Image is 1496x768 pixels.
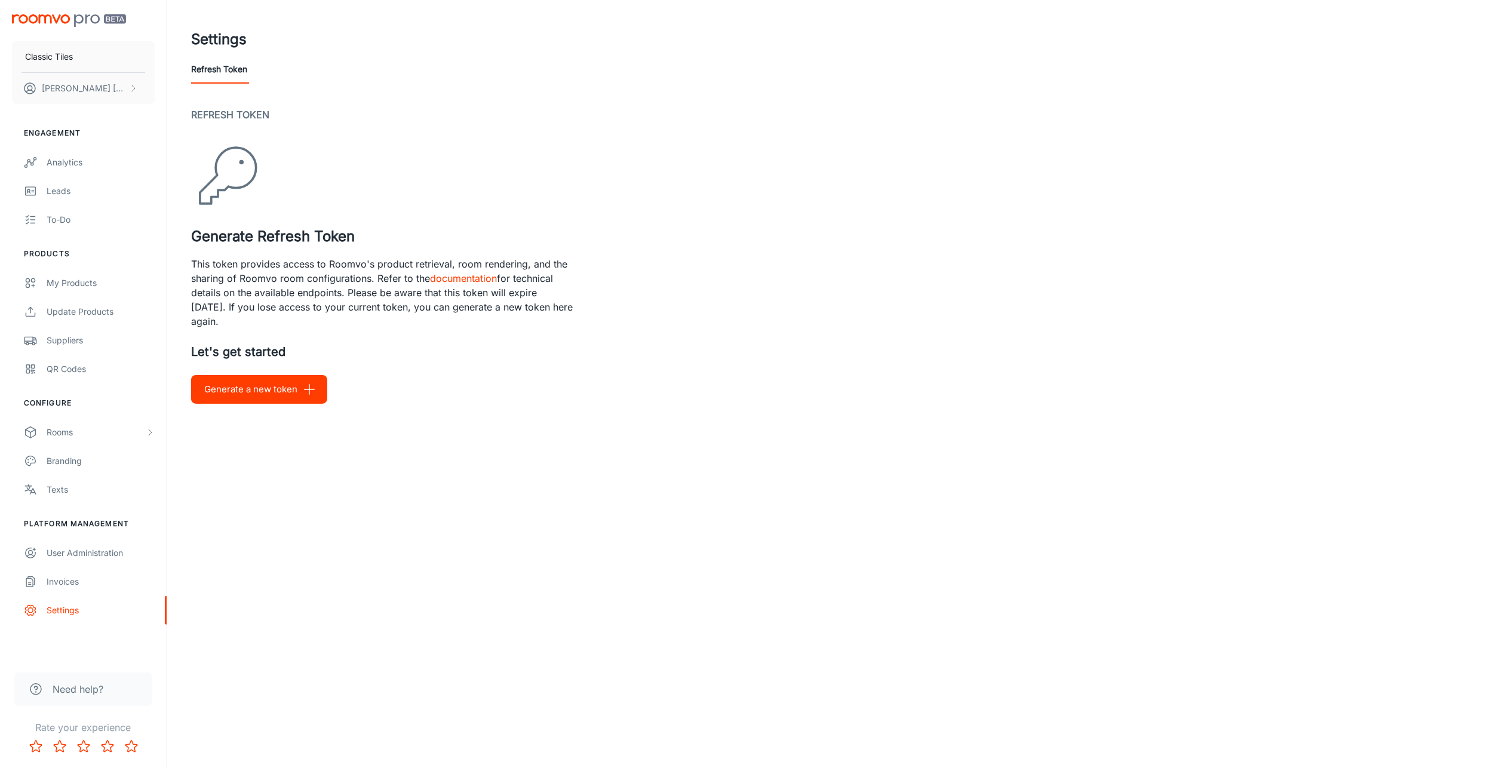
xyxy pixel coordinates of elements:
div: Leads [47,185,155,198]
p: Let's get started [191,343,1472,361]
div: QR Codes [47,363,155,376]
a: documentation [430,272,497,284]
h3: Generate Refresh Token [191,226,1472,247]
button: Generate a new token [191,375,327,404]
p: [PERSON_NAME] [PERSON_NAME] [42,82,126,95]
div: Update Products [47,305,155,318]
p: This token provides access to Roomvo's product retrieval, room rendering, and the sharing of Room... [191,257,573,328]
h2: Refresh Token [191,107,1472,122]
h1: Settings [191,29,247,50]
div: Suppliers [47,334,155,347]
div: Analytics [47,156,155,169]
div: My Products [47,277,155,290]
button: [PERSON_NAME] [PERSON_NAME] [12,73,155,104]
button: Refresh Token [191,55,247,84]
p: Classic Tiles [25,50,73,63]
button: Classic Tiles [12,41,155,72]
div: Rooms [47,426,145,439]
img: Roomvo PRO Beta [12,14,126,27]
div: To-do [47,213,155,226]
